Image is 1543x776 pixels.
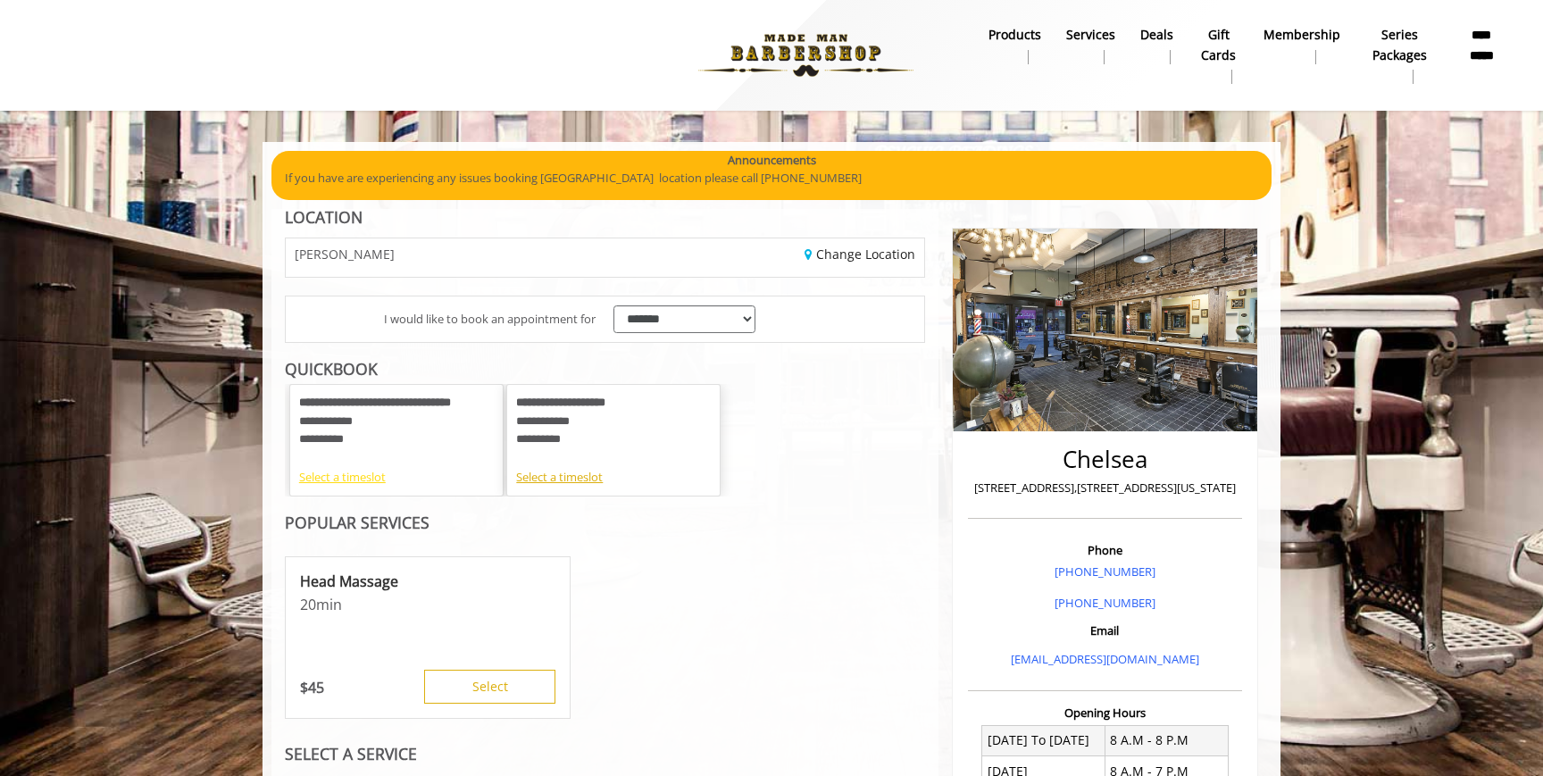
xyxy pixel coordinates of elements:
[1128,22,1186,69] a: DealsDeals
[316,595,342,614] span: min
[968,706,1242,719] h3: Opening Hours
[285,206,363,228] b: LOCATION
[1011,651,1199,667] a: [EMAIL_ADDRESS][DOMAIN_NAME]
[972,624,1238,637] h3: Email
[1251,22,1353,69] a: MembershipMembership
[805,246,915,263] a: Change Location
[299,468,494,487] div: Select a timeslot
[1353,22,1446,88] a: Series packagesSeries packages
[295,247,395,261] span: [PERSON_NAME]
[1066,25,1115,45] b: Services
[982,725,1105,755] td: [DATE] To [DATE]
[1055,595,1155,611] a: [PHONE_NUMBER]
[1055,563,1155,580] a: [PHONE_NUMBER]
[285,512,430,533] b: POPULAR SERVICES
[285,169,1258,188] p: If you have are experiencing any issues booking [GEOGRAPHIC_DATA] location please call [PHONE_NUM...
[300,595,555,614] p: 20
[516,468,711,487] div: Select a timeslot
[728,151,816,170] b: Announcements
[1186,22,1252,88] a: Gift cardsgift cards
[1365,25,1433,65] b: Series packages
[1198,25,1239,65] b: gift cards
[1105,725,1228,755] td: 8 A.M - 8 P.M
[1264,25,1340,45] b: Membership
[1054,22,1128,69] a: ServicesServices
[384,310,596,329] span: I would like to book an appointment for
[285,358,378,380] b: QUICKBOOK
[300,572,555,591] p: Head Massage
[300,678,324,697] p: 45
[972,544,1238,556] h3: Phone
[424,670,555,704] button: Select
[972,446,1238,472] h2: Chelsea
[972,479,1238,497] p: [STREET_ADDRESS],[STREET_ADDRESS][US_STATE]
[285,746,925,763] div: SELECT A SERVICE
[300,678,308,697] span: $
[1140,25,1173,45] b: Deals
[683,6,929,104] img: Made Man Barbershop logo
[988,25,1041,45] b: products
[976,22,1054,69] a: Productsproducts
